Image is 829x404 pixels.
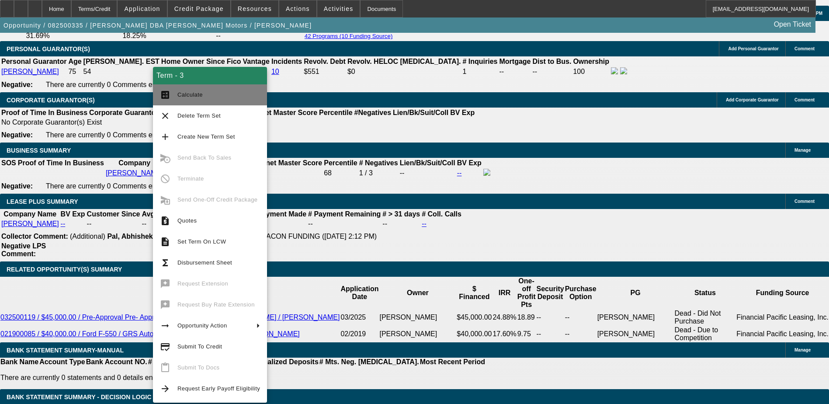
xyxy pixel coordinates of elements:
[174,5,224,12] span: Credit Package
[400,159,455,167] b: Lien/Bk/Suit/Coll
[160,90,170,100] mat-icon: calculate
[324,159,357,167] b: Percentile
[317,0,360,17] button: Activities
[253,159,322,167] b: Paynet Master Score
[347,58,461,65] b: Revolv. HELOC [MEDICAL_DATA].
[456,277,492,309] th: $ Financed
[536,326,564,342] td: --
[3,210,56,218] b: Company Name
[0,313,340,321] a: 032500119 / $45,000.00 / Pre-Approval Pre- Approval / Pre-approval / [PERSON_NAME] / [PERSON_NAME]
[736,309,829,326] td: Financial Pacific Leasing, Inc.
[422,210,461,218] b: # Coll. Calls
[492,309,517,326] td: 24.88%
[177,385,260,392] span: Request Early Payoff Eligibility
[153,67,267,84] div: Term - 3
[160,111,170,121] mat-icon: clear
[1,108,88,117] th: Proof of Time In Business
[177,133,235,140] span: Create New Term Set
[177,343,222,350] span: Submit To Credit
[532,67,572,77] td: --
[1,233,68,240] b: Collector Comment:
[382,210,420,218] b: # > 31 days
[124,5,160,12] span: Application
[379,277,456,309] th: Owner
[1,159,17,167] th: SOS
[177,259,232,266] span: Disbursement Sheet
[118,0,166,17] button: Application
[17,159,104,167] th: Proof of Time In Business
[597,326,674,342] td: [PERSON_NAME]
[379,309,456,326] td: [PERSON_NAME]
[7,97,95,104] span: CORPORATE GUARANTOR(S)
[177,217,197,224] span: Quotes
[794,199,815,204] span: Comment
[118,159,150,167] b: Company
[456,309,492,326] td: $45,000.00
[736,277,829,309] th: Funding Source
[536,309,564,326] td: --
[340,277,379,309] th: Application Date
[611,67,618,74] img: facebook-icon.png
[249,109,317,116] b: Paynet Master Score
[249,358,319,366] th: Annualized Deposits
[39,358,86,366] th: Account Type
[770,17,815,32] a: Open Ticket
[231,0,278,17] button: Resources
[141,219,171,228] td: --
[304,58,346,65] b: Revolv. Debt
[674,277,736,309] th: Status
[7,394,152,401] span: Bank Statement Summary - Decision Logic
[177,238,226,245] span: Set Term On LCW
[160,341,170,352] mat-icon: credit_score
[565,277,597,309] th: Purchase Option
[177,112,221,119] span: Delete Term Set
[499,58,531,65] b: Mortgage
[46,131,231,139] span: There are currently 0 Comments entered on this opportunity
[238,5,272,12] span: Resources
[492,326,517,342] td: 17.60%
[794,348,811,352] span: Manage
[517,277,536,309] th: One-off Profit Pts
[7,198,78,205] span: LEASE PLUS SUMMARY
[160,132,170,142] mat-icon: add
[7,45,90,52] span: PERSONAL GUARANTOR(S)
[1,242,46,258] b: Negative LPS Comment:
[160,216,170,226] mat-icon: request_quote
[243,58,270,65] b: Vantage
[122,31,215,40] td: 18.25%
[215,31,301,40] td: --
[340,326,379,342] td: 02/2019
[736,326,829,342] td: Financial Pacific Leasing, Inc.
[271,58,302,65] b: Incidents
[252,210,306,218] b: # Payment Made
[517,326,536,342] td: 9.75
[148,358,190,366] th: # Of Periods
[89,109,158,116] b: Corporate Guarantor
[456,326,492,342] td: $40,000.00
[794,98,815,102] span: Comment
[340,309,379,326] td: 03/2025
[393,109,448,116] b: Lien/Bk/Suit/Coll
[7,266,122,273] span: RELATED OPPORTUNITY(S) SUMMARY
[61,210,85,218] b: BV Exp
[227,58,241,65] b: Fico
[161,58,225,65] b: Home Owner Since
[462,58,497,65] b: # Inquiries
[1,68,59,75] a: [PERSON_NAME]
[533,58,572,65] b: Dist to Bus.
[517,309,536,326] td: 18.89
[302,32,395,40] button: 42 Programs (10 Funding Source)
[324,5,354,12] span: Activities
[728,46,779,51] span: Add Personal Guarantor
[0,330,300,338] a: 021900085 / $40,000.00 / Ford F-550 / GRS Auto Sales / [PERSON_NAME] / [PERSON_NAME]
[160,237,170,247] mat-icon: description
[251,219,307,228] td: --
[46,182,231,190] span: There are currently 0 Comments entered on this opportunity
[359,169,398,177] div: 1 / 3
[492,277,517,309] th: IRR
[61,220,66,227] a: --
[597,277,674,309] th: PG
[674,326,736,342] td: Dead - Due to Competition
[420,358,486,366] th: Most Recent Period
[286,5,310,12] span: Actions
